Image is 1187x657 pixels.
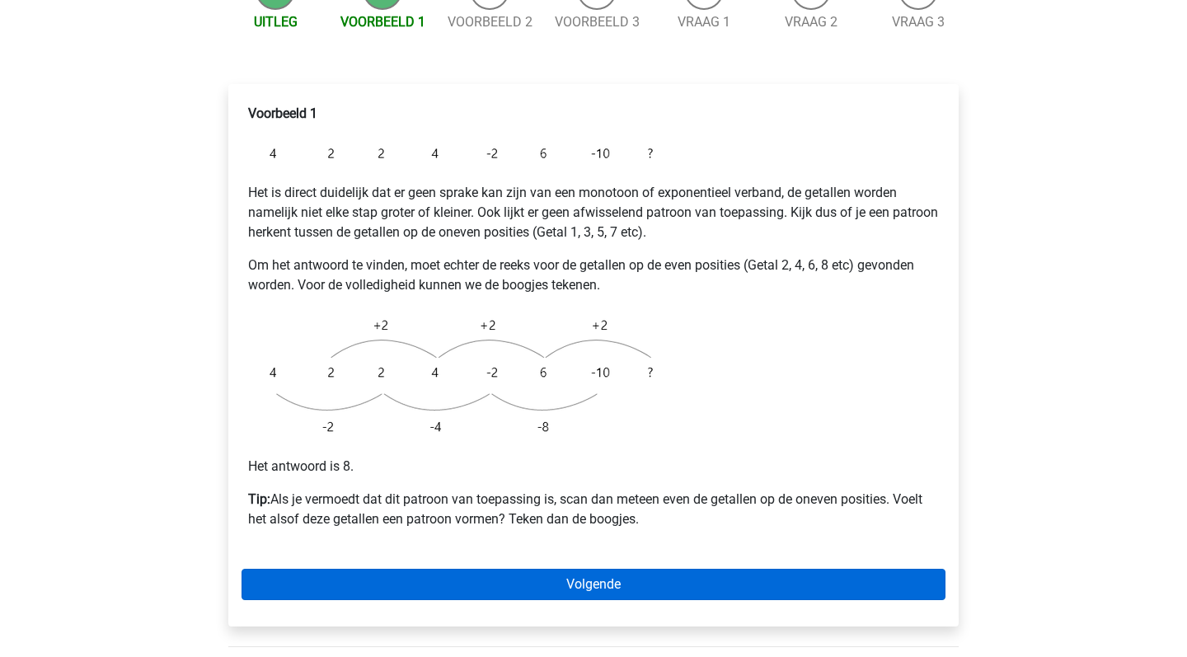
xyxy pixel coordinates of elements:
img: Intertwinging_example_1.png [248,137,660,170]
p: Als je vermoedt dat dit patroon van toepassing is, scan dan meteen even de getallen op de oneven ... [248,490,939,529]
p: Om het antwoord te vinden, moet echter de reeks voor de getallen op de even posities (Getal 2, 4,... [248,256,939,295]
a: Vraag 3 [892,14,945,30]
b: Tip: [248,491,270,507]
a: Vraag 2 [785,14,837,30]
a: Volgende [242,569,945,600]
a: Vraag 1 [678,14,730,30]
b: Voorbeeld 1 [248,106,317,121]
p: Het is direct duidelijk dat er geen sprake kan zijn van een monotoon of exponentieel verband, de ... [248,183,939,242]
a: Voorbeeld 1 [340,14,425,30]
img: Intertwinging_example_1_2.png [248,308,660,443]
a: Voorbeeld 3 [555,14,640,30]
p: Het antwoord is 8. [248,457,939,476]
a: Voorbeeld 2 [448,14,533,30]
a: Uitleg [254,14,298,30]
